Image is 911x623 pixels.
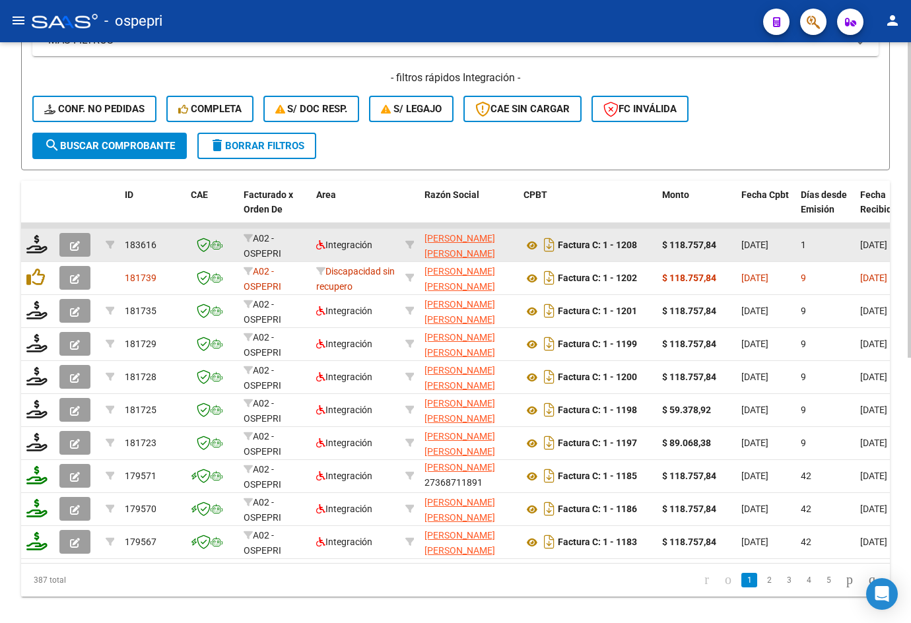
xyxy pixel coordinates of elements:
[741,306,768,316] span: [DATE]
[541,498,558,519] i: Descargar documento
[463,96,582,122] button: CAE SIN CARGAR
[801,537,811,547] span: 42
[541,234,558,255] i: Descargar documento
[541,366,558,387] i: Descargar documento
[209,137,225,153] mat-icon: delete
[191,189,208,200] span: CAE
[860,537,887,547] span: [DATE]
[125,306,156,316] span: 181735
[316,266,395,292] span: Discapacidad sin recupero
[44,137,60,153] mat-icon: search
[558,438,637,449] strong: Factura C: 1 - 1197
[662,405,711,415] strong: $ 59.378,92
[558,240,637,251] strong: Factura C: 1 - 1208
[541,531,558,552] i: Descargar documento
[741,405,768,415] span: [DATE]
[424,462,513,490] div: 27368711891
[558,537,637,548] strong: Factura C: 1 - 1183
[795,181,855,239] datatable-header-cell: Días desde Emisión
[523,189,547,200] span: CPBT
[801,438,806,448] span: 9
[518,181,657,239] datatable-header-cell: CPBT
[263,96,360,122] button: S/ Doc Resp.
[801,471,811,481] span: 42
[125,240,156,250] span: 183616
[736,181,795,239] datatable-header-cell: Fecha Cpbt
[424,396,513,424] div: 27368711891
[424,231,513,259] div: 27368711891
[739,569,759,591] li: page 1
[662,306,716,316] strong: $ 118.757,84
[799,569,819,591] li: page 4
[244,530,281,556] span: A02 - OSPEPRI
[424,429,513,457] div: 27368711891
[801,573,817,587] a: 4
[662,372,716,382] strong: $ 118.757,84
[44,140,175,152] span: Buscar Comprobante
[558,504,637,515] strong: Factura C: 1 - 1186
[719,573,737,587] a: go to previous page
[424,363,513,391] div: 27368711891
[801,339,806,349] span: 9
[125,405,156,415] span: 181725
[424,530,495,556] span: [PERSON_NAME] [PERSON_NAME]
[741,240,768,250] span: [DATE]
[316,240,372,250] span: Integración
[424,495,513,523] div: 27368711891
[840,573,859,587] a: go to next page
[316,537,372,547] span: Integración
[801,504,811,514] span: 42
[801,405,806,415] span: 9
[244,365,281,391] span: A02 - OSPEPRI
[741,372,768,382] span: [DATE]
[244,189,293,215] span: Facturado x Orden De
[662,240,716,250] strong: $ 118.757,84
[662,471,716,481] strong: $ 118.757,84
[381,103,442,115] span: S/ legajo
[244,431,281,457] span: A02 - OSPEPRI
[424,266,495,292] span: [PERSON_NAME] [PERSON_NAME]
[558,273,637,284] strong: Factura C: 1 - 1202
[125,339,156,349] span: 181729
[662,189,689,200] span: Monto
[662,339,716,349] strong: $ 118.757,84
[662,438,711,448] strong: $ 89.068,38
[197,133,316,159] button: Borrar Filtros
[741,339,768,349] span: [DATE]
[860,372,887,382] span: [DATE]
[424,332,495,358] span: [PERSON_NAME] [PERSON_NAME]
[662,537,716,547] strong: $ 118.757,84
[558,372,637,383] strong: Factura C: 1 - 1200
[741,471,768,481] span: [DATE]
[741,573,757,587] a: 1
[316,471,372,481] span: Integración
[801,189,847,215] span: Días desde Emisión
[885,13,900,28] mat-icon: person
[316,504,372,514] span: Integración
[125,504,156,514] span: 179570
[541,432,558,453] i: Descargar documento
[244,398,281,424] span: A02 - OSPEPRI
[32,71,879,85] h4: - filtros rápidos Integración -
[801,240,806,250] span: 1
[209,140,304,152] span: Borrar Filtros
[662,273,716,283] strong: $ 118.757,84
[860,273,887,283] span: [DATE]
[860,438,887,448] span: [DATE]
[698,573,715,587] a: go to first page
[125,537,156,547] span: 179567
[125,189,133,200] span: ID
[860,504,887,514] span: [DATE]
[541,333,558,354] i: Descargar documento
[541,465,558,486] i: Descargar documento
[104,7,162,36] span: - ospepri
[781,573,797,587] a: 3
[125,471,156,481] span: 179571
[275,103,348,115] span: S/ Doc Resp.
[801,273,806,283] span: 9
[244,464,281,490] span: A02 - OSPEPRI
[741,273,768,283] span: [DATE]
[741,537,768,547] span: [DATE]
[316,405,372,415] span: Integración
[424,497,495,523] span: [PERSON_NAME] [PERSON_NAME]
